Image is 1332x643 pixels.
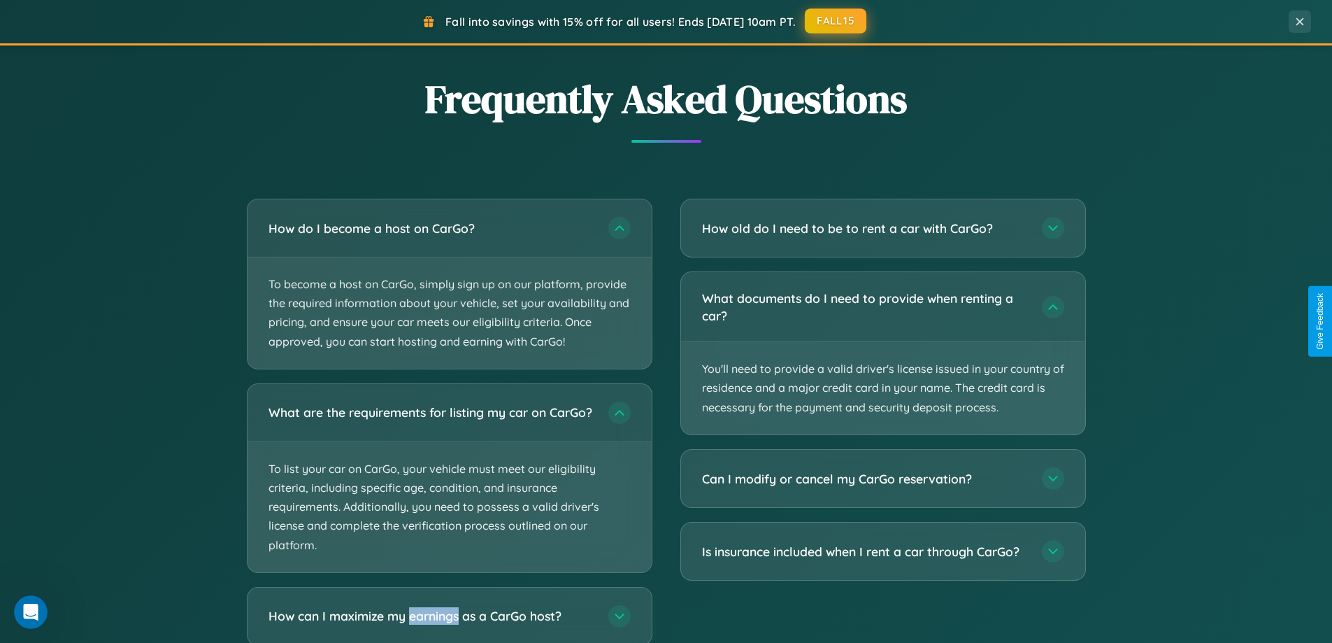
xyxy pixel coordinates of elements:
[702,543,1028,560] h3: Is insurance included when I rent a car through CarGo?
[247,72,1086,126] h2: Frequently Asked Questions
[248,442,652,572] p: To list your car on CarGo, your vehicle must meet our eligibility criteria, including specific ag...
[681,342,1085,434] p: You'll need to provide a valid driver's license issued in your country of residence and a major c...
[702,290,1028,324] h3: What documents do I need to provide when renting a car?
[805,8,866,34] button: FALL15
[268,607,594,625] h3: How can I maximize my earnings as a CarGo host?
[702,470,1028,488] h3: Can I modify or cancel my CarGo reservation?
[445,15,796,29] span: Fall into savings with 15% off for all users! Ends [DATE] 10am PT.
[702,220,1028,237] h3: How old do I need to be to rent a car with CarGo?
[1315,293,1325,350] div: Give Feedback
[14,595,48,629] iframe: Intercom live chat
[268,404,594,421] h3: What are the requirements for listing my car on CarGo?
[248,257,652,369] p: To become a host on CarGo, simply sign up on our platform, provide the required information about...
[268,220,594,237] h3: How do I become a host on CarGo?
